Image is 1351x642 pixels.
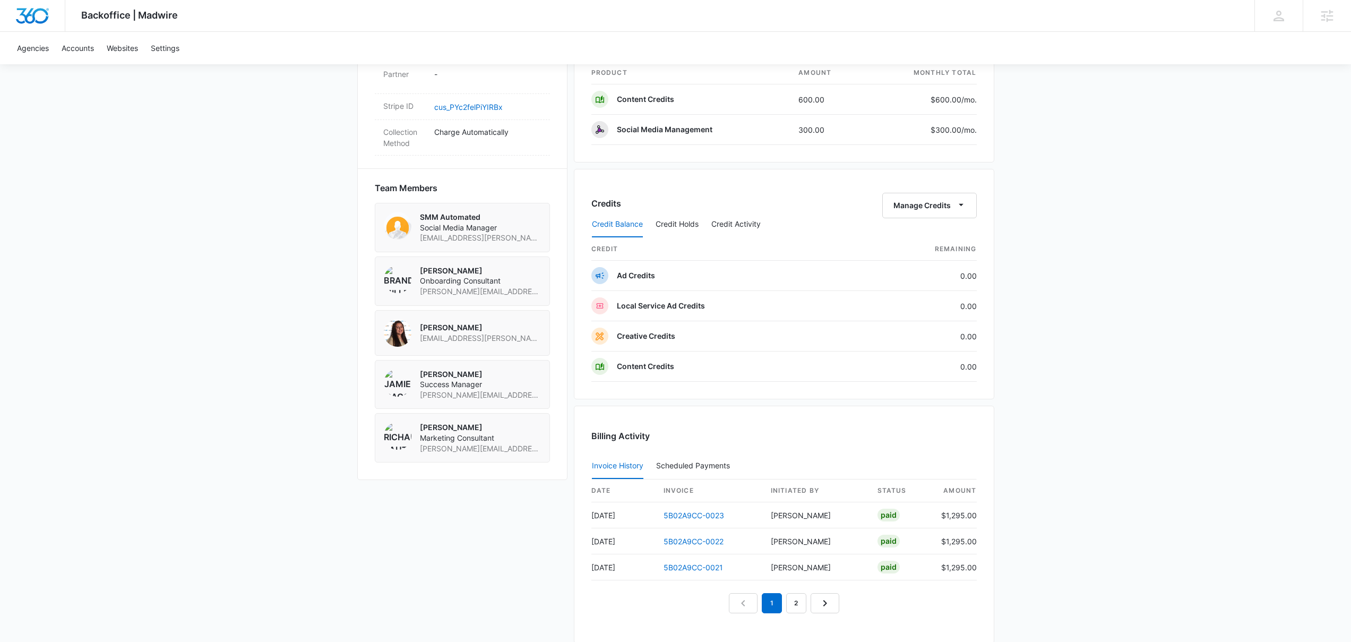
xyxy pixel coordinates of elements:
th: Remaining [864,238,977,261]
a: 5B02A9CC-0021 [664,563,723,572]
td: [PERSON_NAME] [762,554,869,580]
div: Collection MethodCharge Automatically [375,120,550,156]
dt: Collection Method [383,126,426,149]
nav: Pagination [729,593,839,613]
th: amount [933,480,977,502]
h3: Billing Activity [591,430,977,442]
span: Social Media Manager [420,222,541,233]
button: Manage Credits [882,193,977,218]
p: Social Media Management [617,124,712,135]
a: Agencies [11,32,55,64]
img: Jamie Dagg [384,369,411,397]
div: Paid [877,509,900,521]
span: Marketing Consultant [420,433,541,443]
button: Invoice History [592,453,643,479]
th: product [591,62,790,84]
div: Paid [877,561,900,573]
td: $1,295.00 [933,502,977,528]
p: [PERSON_NAME] [420,422,541,433]
p: Charge Automatically [434,126,541,138]
span: [PERSON_NAME][EMAIL_ADDRESS][PERSON_NAME][DOMAIN_NAME] [420,286,541,297]
th: credit [591,238,864,261]
td: 0.00 [864,352,977,382]
p: [PERSON_NAME] [420,266,541,276]
p: [PERSON_NAME] [420,322,541,333]
span: [PERSON_NAME][EMAIL_ADDRESS][PERSON_NAME][DOMAIN_NAME] [420,443,541,454]
td: [DATE] [591,554,655,580]
a: Next Page [811,593,839,613]
p: $300.00 [927,124,977,135]
a: Page 2 [786,593,806,613]
th: status [869,480,933,502]
span: Team Members [375,182,437,194]
img: Richard Sauter [384,422,411,450]
a: Websites [100,32,144,64]
p: $600.00 [927,94,977,105]
a: Accounts [55,32,100,64]
p: Content Credits [617,94,674,105]
img: Brandon Miller [384,266,411,293]
th: invoice [655,480,762,502]
th: Initiated By [762,480,869,502]
td: $1,295.00 [933,554,977,580]
span: [PERSON_NAME][EMAIL_ADDRESS][PERSON_NAME][DOMAIN_NAME] [420,390,541,400]
button: Credit Holds [656,212,699,237]
span: [EMAIL_ADDRESS][PERSON_NAME][DOMAIN_NAME] [420,333,541,344]
td: 0.00 [864,261,977,291]
th: date [591,480,655,502]
a: Settings [144,32,186,64]
p: Content Credits [617,361,674,372]
a: 5B02A9CC-0022 [664,537,724,546]
a: 5B02A9CC-0023 [664,511,724,520]
span: Onboarding Consultant [420,276,541,286]
td: 600.00 [790,84,867,115]
span: Backoffice | Madwire [81,10,178,21]
p: - [434,69,541,80]
a: cus_PYc2felPiYIRBx [434,102,503,112]
p: SMM Automated [420,212,541,222]
button: Credit Balance [592,212,643,237]
dt: Stripe ID [383,100,426,112]
img: Audriana Talamantes [384,319,411,347]
dt: Partner [383,69,426,80]
td: [PERSON_NAME] [762,502,869,528]
th: monthly total [867,62,977,84]
div: Stripe IDcus_PYc2felPiYIRBx [375,94,550,120]
span: /mo. [961,95,977,104]
span: [EMAIL_ADDRESS][PERSON_NAME][DOMAIN_NAME] [420,233,541,243]
img: SMM Automated [384,212,411,239]
span: /mo. [961,125,977,134]
td: [DATE] [591,528,655,554]
p: [PERSON_NAME] [420,369,541,380]
p: Local Service Ad Credits [617,301,705,311]
td: 0.00 [864,291,977,321]
th: amount [790,62,867,84]
td: [PERSON_NAME] [762,528,869,554]
button: Credit Activity [711,212,761,237]
div: Scheduled Payments [656,462,734,469]
div: Paid [877,535,900,547]
span: Success Manager [420,379,541,390]
p: Creative Credits [617,331,675,341]
td: $1,295.00 [933,528,977,554]
td: 0.00 [864,321,977,352]
td: [DATE] [591,502,655,528]
p: Ad Credits [617,270,655,281]
div: Partner- [375,62,550,94]
em: 1 [762,593,782,613]
h3: Credits [591,197,621,210]
td: 300.00 [790,115,867,145]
